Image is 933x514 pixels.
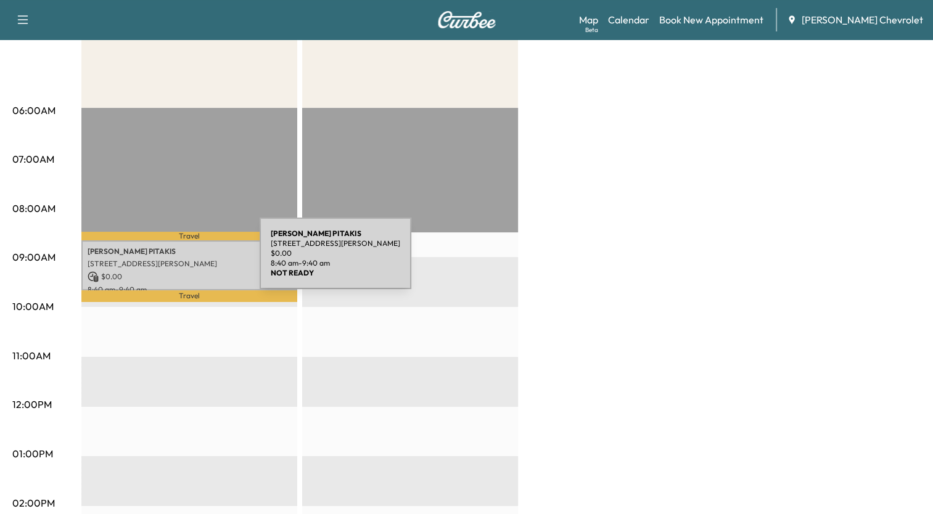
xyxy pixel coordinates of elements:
[88,247,291,256] p: [PERSON_NAME] PITAKIS
[12,201,55,216] p: 08:00AM
[12,152,54,166] p: 07:00AM
[608,12,649,27] a: Calendar
[271,268,314,277] b: NOT READY
[12,496,55,510] p: 02:00PM
[88,285,291,295] p: 8:40 am - 9:40 am
[271,229,361,238] b: [PERSON_NAME] PITAKIS
[12,446,53,461] p: 01:00PM
[579,12,598,27] a: MapBeta
[271,248,400,258] p: $ 0.00
[12,397,52,412] p: 12:00PM
[437,11,496,28] img: Curbee Logo
[12,348,51,363] p: 11:00AM
[659,12,763,27] a: Book New Appointment
[81,290,297,302] p: Travel
[585,25,598,35] div: Beta
[271,239,400,248] p: [STREET_ADDRESS][PERSON_NAME]
[12,250,55,264] p: 09:00AM
[12,103,55,118] p: 06:00AM
[81,232,297,240] p: Travel
[271,258,400,268] p: 8:40 am - 9:40 am
[88,271,291,282] p: $ 0.00
[12,299,54,314] p: 10:00AM
[802,12,923,27] span: [PERSON_NAME] Chevrolet
[88,259,291,269] p: [STREET_ADDRESS][PERSON_NAME]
